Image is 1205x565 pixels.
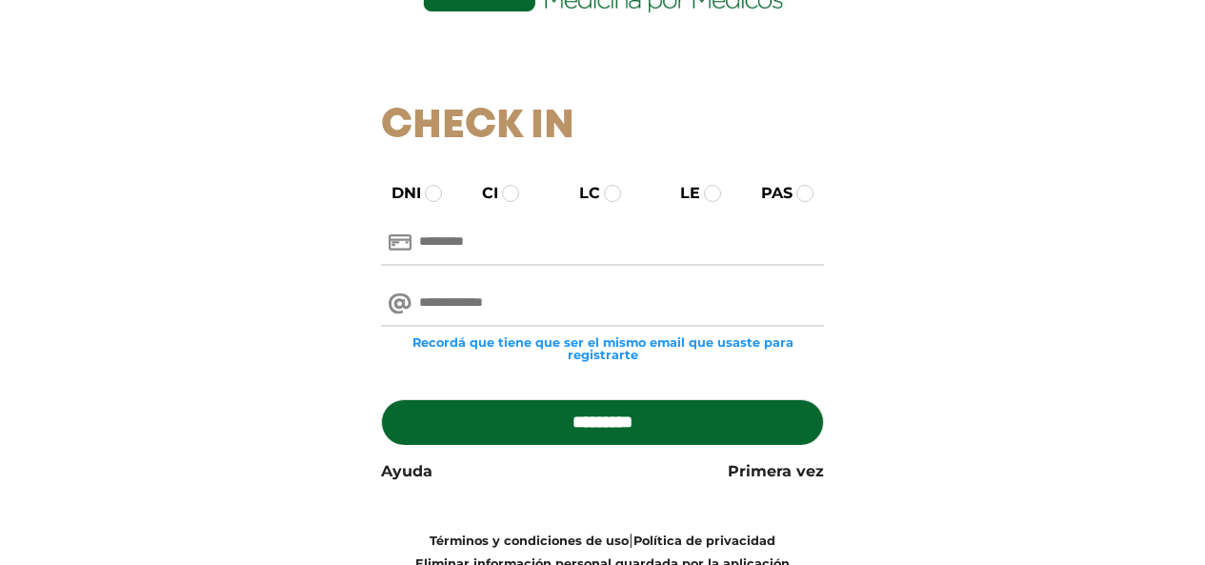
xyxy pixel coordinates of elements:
label: LC [562,182,600,205]
a: Primera vez [728,460,824,483]
label: CI [465,182,498,205]
small: Recordá que tiene que ser el mismo email que usaste para registrarte [381,336,824,361]
a: Ayuda [381,460,432,483]
label: LE [663,182,700,205]
h1: Check In [381,103,824,151]
label: DNI [374,182,421,205]
a: Política de privacidad [633,534,775,548]
a: Términos y condiciones de uso [430,534,629,548]
label: PAS [744,182,793,205]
